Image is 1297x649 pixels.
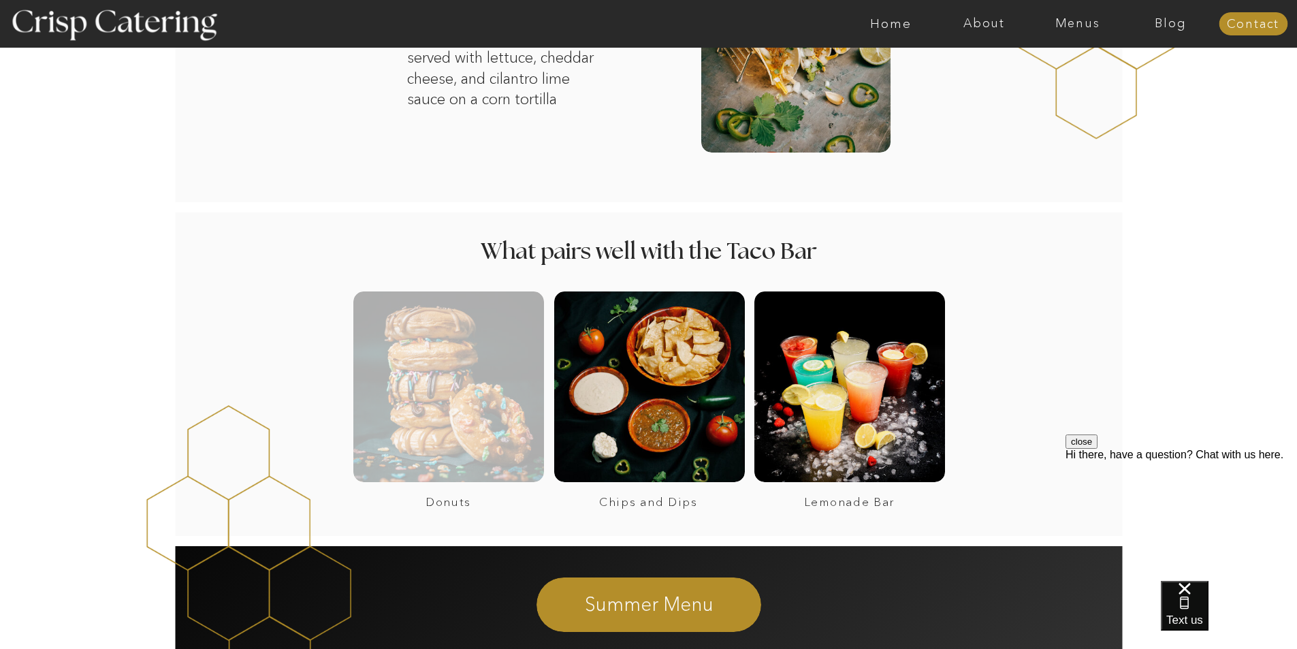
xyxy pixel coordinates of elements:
a: Home [844,17,938,31]
h2: What pairs well with the Taco Bar [396,240,902,267]
p: Choice of chicken or pork served with lettuce, cheddar cheese, and cilantro lime sauce on a corn ... [407,27,607,119]
iframe: podium webchat widget bubble [1161,581,1297,649]
a: Donuts [356,496,541,509]
a: Lemonade Bar [757,496,942,509]
a: About [938,17,1031,31]
a: Blog [1124,17,1217,31]
a: Contact [1219,18,1287,31]
a: Chips and Dips [556,496,741,509]
iframe: podium webchat widget prompt [1066,434,1297,598]
a: Summer Menu [464,591,834,616]
a: Menus [1031,17,1124,31]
